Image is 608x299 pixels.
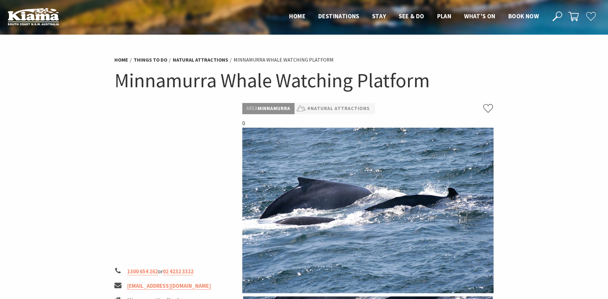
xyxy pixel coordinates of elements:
[242,119,494,293] div: 0
[114,267,237,276] li: or
[163,268,194,275] a: 02 4232 3322
[246,105,258,111] span: Area
[242,103,295,114] p: Minnamurra
[399,12,424,21] a: See & Do
[134,56,167,63] a: Things To Do
[307,105,370,113] a: #Natural Attractions
[318,12,359,21] a: Destinations
[283,11,545,22] nav: Main Menu
[289,12,305,21] a: Home
[8,8,59,25] img: Kiama Logo
[464,12,496,21] a: What’s On
[372,12,386,21] a: Stay
[114,67,494,93] h1: Minnamurra Whale Watching Platform
[114,56,128,63] a: Home
[127,282,211,290] a: [EMAIL_ADDRESS][DOMAIN_NAME]
[127,268,158,275] a: 1300 654 262
[289,12,305,20] span: Home
[318,12,359,20] span: Destinations
[508,12,539,20] span: Book now
[437,12,452,21] a: Plan
[399,12,424,20] span: See & Do
[508,12,539,21] a: Book now
[173,56,228,63] a: Natural Attractions
[437,12,452,20] span: Plan
[242,128,494,293] img: Minnamurra Whale Watching Platform
[234,56,334,64] li: Minnamurra Whale Watching Platform
[372,12,386,20] span: Stay
[464,12,496,20] span: What’s On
